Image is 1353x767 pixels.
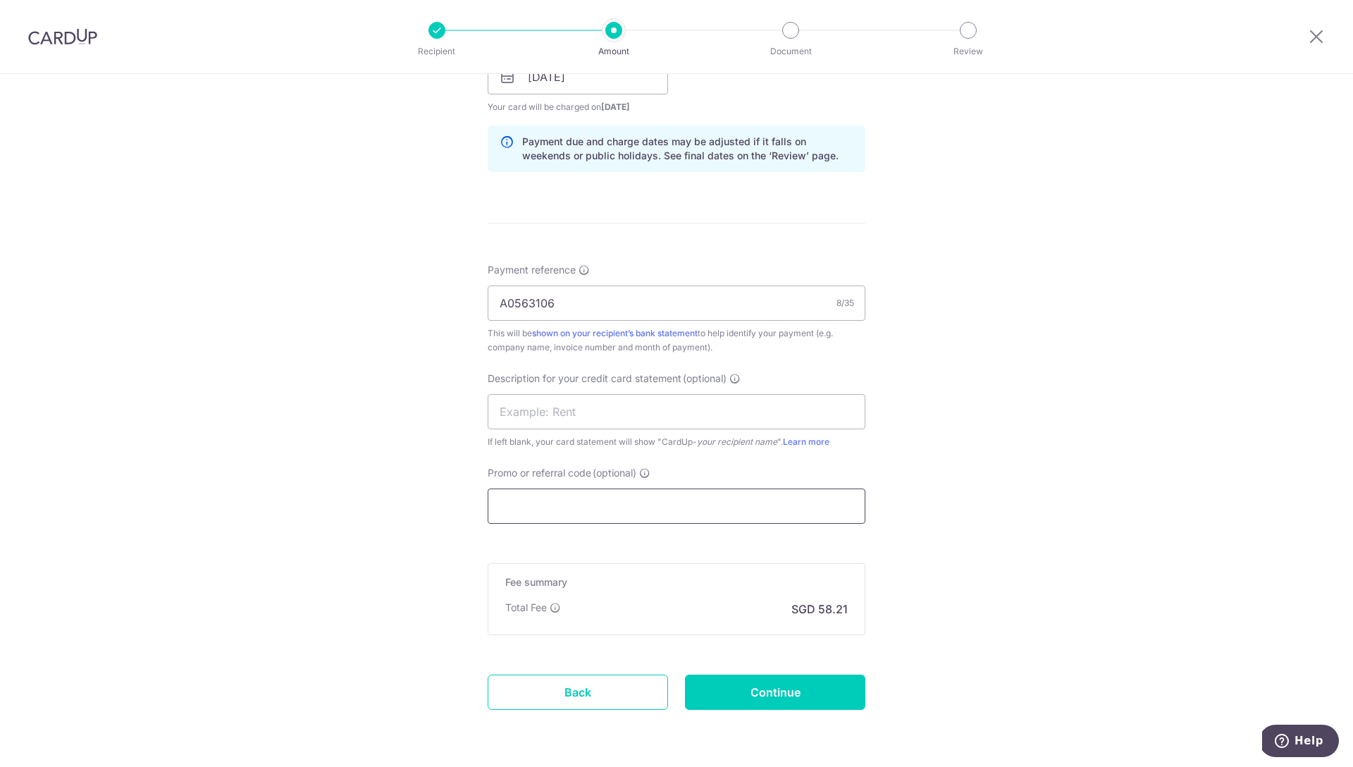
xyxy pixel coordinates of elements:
input: DD / MM / YYYY [488,59,668,94]
iframe: Opens a widget where you can find more information [1262,725,1339,760]
input: Continue [685,675,865,710]
span: Payment reference [488,263,576,277]
span: Promo or referral code [488,466,591,480]
span: Your card will be charged on [488,100,668,114]
p: Amount [562,44,666,59]
a: Learn more [783,436,829,447]
div: 8/35 [836,296,854,310]
a: Back [488,675,668,710]
p: Document [739,44,843,59]
div: This will be to help identify your payment (e.g. company name, invoice number and month of payment). [488,326,865,355]
h5: Fee summary [505,575,848,589]
p: SGD 58.21 [791,601,848,618]
span: [DATE] [601,102,630,112]
span: (optional) [593,466,636,480]
p: Payment due and charge dates may be adjusted if it falls on weekends or public holidays. See fina... [522,135,853,163]
p: Review [916,44,1020,59]
div: If left blank, your card statement will show "CardUp- ". [488,435,865,449]
span: (optional) [683,372,727,386]
i: your recipient name [697,436,777,447]
img: CardUp [28,28,97,45]
span: Description for your credit card statement [488,372,681,386]
p: Total Fee [505,601,547,615]
p: Recipient [385,44,489,59]
a: shown on your recipient’s bank statement [532,328,698,338]
input: Example: Rent [488,394,865,429]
